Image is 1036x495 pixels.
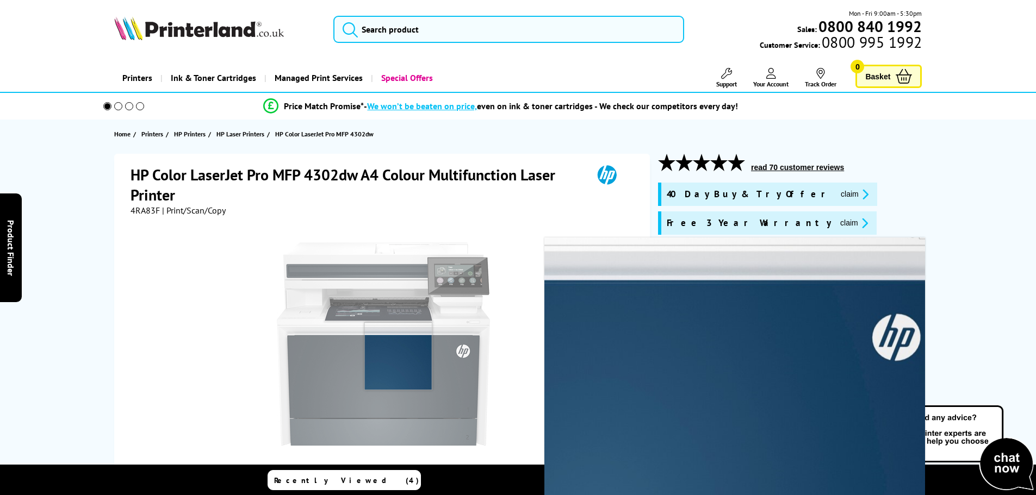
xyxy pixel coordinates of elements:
[277,237,490,450] img: HP Color LaserJet Pro MFP 4302dw
[683,335,787,384] span: HP ImageREt 2400 Technology, PANTONE Calibrated
[599,475,730,485] span: Compare Products
[884,404,1036,493] img: Open Live Chat window
[277,237,490,450] a: HP Color LaserJet Pro MFP 4302dwHP Color LaserJet Pro MFP 4302dw
[333,16,684,43] input: Search product
[817,437,840,448] span: inc VAT
[367,101,477,111] span: We won’t be beaten on price,
[114,64,160,92] a: Printers
[669,459,911,490] a: Add to Basket
[131,165,582,205] h1: HP Color LaserJet Pro MFP 4302dw A4 Colour Multifunction Laser Printer
[174,128,208,140] a: HP Printers
[114,128,131,140] span: Home
[160,64,264,92] a: Ink & Toner Cartridges
[371,64,441,92] a: Special Offers
[114,16,284,40] img: Printerland Logo
[582,165,632,185] img: HP
[667,188,832,200] span: 40 Day Buy & Try Offer
[802,417,854,437] span: £294.90
[797,24,817,34] span: Sales:
[716,80,737,88] span: Support
[364,101,738,111] div: - even on ink & toner cartridges - We check our competitors every day!
[716,68,737,88] a: Support
[216,128,264,140] span: HP Laser Printers
[855,65,922,88] a: Basket 0
[817,21,922,32] a: 0800 840 1992
[804,298,909,317] span: Up to 33ppm Colour Print
[264,64,371,92] a: Managed Print Services
[114,128,133,140] a: Home
[805,68,836,88] a: Track Order
[683,270,795,280] span: Print/Scan/Copy
[865,69,890,84] span: Basket
[837,217,871,229] button: promo-description
[581,470,734,490] a: Compare Products
[838,188,872,200] button: promo-description
[268,470,421,490] a: Recently Viewed (4)
[216,128,267,140] a: HP Laser Printers
[753,80,789,88] span: Your Account
[141,128,166,140] a: Printers
[861,398,911,406] a: View more details
[141,128,163,140] span: Printers
[820,37,922,47] span: 0800 995 1992
[89,97,914,116] li: modal_Promise
[725,417,778,437] span: £245.75
[818,16,922,36] b: 0800 840 1992
[683,298,787,327] span: Up to 38,400 x 600 dpi Enhanced Print
[174,128,206,140] span: HP Printers
[5,220,16,275] span: Product Finder
[284,101,364,111] span: Price Match Promise*
[730,437,778,448] span: ex VAT @ 20%
[804,335,909,365] span: Automatic Double Sided Printing
[667,217,832,229] span: Free 3 Year Warranty
[275,128,374,140] span: HP Color LaserJet Pro MFP 4302dw
[275,128,376,140] a: HP Color LaserJet Pro MFP 4302dw
[753,68,789,88] a: Your Account
[669,254,911,270] div: Why buy me?
[851,60,864,73] span: 0
[131,205,160,216] span: 4RA83F
[162,205,226,216] span: | Print/Scan/Copy
[760,37,922,50] span: Customer Service:
[748,162,847,172] button: read 70 customer reviews
[114,16,320,42] a: Printerland Logo
[804,270,909,290] span: Up to 33ppm Mono Print
[171,64,256,92] span: Ink & Toner Cartridges
[849,8,922,18] span: Mon - Fri 9:00am - 5:30pm
[274,475,419,485] span: Recently Viewed (4)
